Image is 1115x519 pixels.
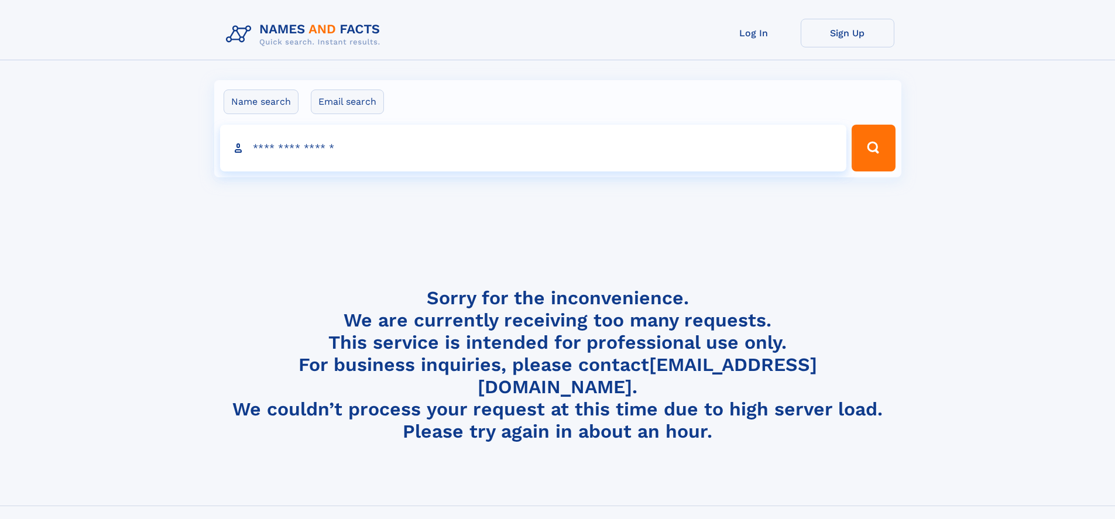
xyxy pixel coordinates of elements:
[478,353,817,398] a: [EMAIL_ADDRESS][DOMAIN_NAME]
[852,125,895,171] button: Search Button
[221,19,390,50] img: Logo Names and Facts
[224,90,299,114] label: Name search
[221,287,894,443] h4: Sorry for the inconvenience. We are currently receiving too many requests. This service is intend...
[801,19,894,47] a: Sign Up
[220,125,847,171] input: search input
[707,19,801,47] a: Log In
[311,90,384,114] label: Email search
